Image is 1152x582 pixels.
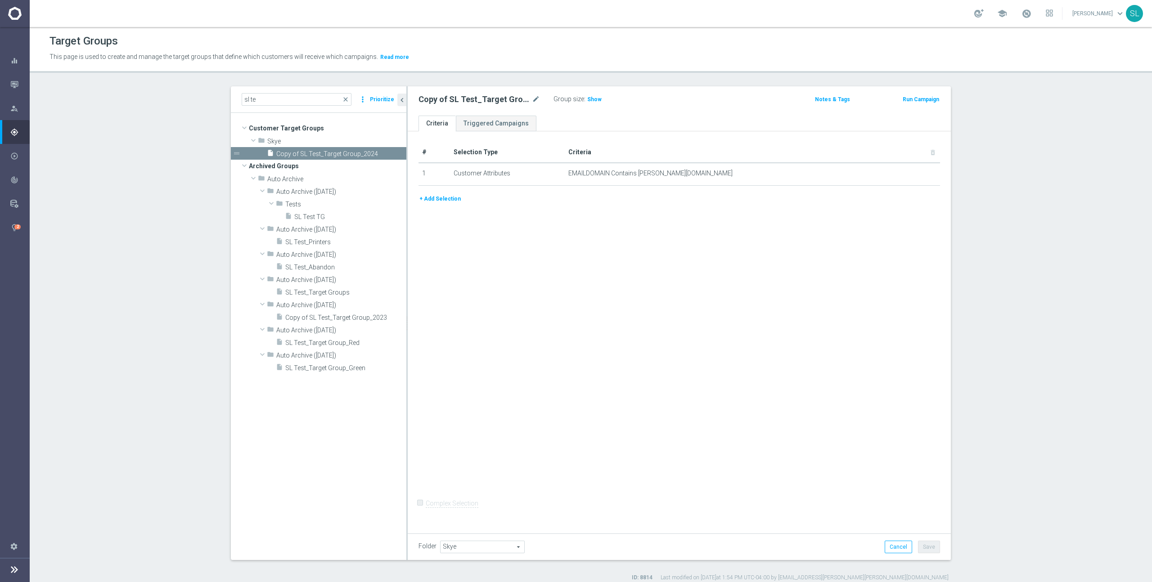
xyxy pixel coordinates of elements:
i: folder [267,300,274,311]
i: more_vert [358,93,367,106]
a: Triggered Campaigns [456,116,536,131]
label: Group size [553,95,584,103]
h1: Target Groups [49,35,118,48]
label: : [584,95,585,103]
i: folder [267,225,274,235]
label: Complex Selection [426,499,478,508]
span: Auto Archive (2024-08-15) [276,301,406,309]
i: insert_drive_file [276,237,283,248]
span: Customer Target Groups [249,122,406,134]
i: settings [10,542,18,550]
i: mode_edit [532,94,540,105]
div: Optibot [10,215,29,239]
div: Dashboard [10,49,29,72]
div: Analyze [10,176,29,184]
i: lightbulb [10,224,18,232]
h2: Copy of SL Test_Target Group_2024 [418,94,530,105]
div: Settings [4,534,23,558]
label: ID: 8814 [632,574,652,582]
i: insert_drive_file [276,363,283,374]
span: SL Test_Target Groups [285,289,406,296]
i: insert_drive_file [285,212,292,223]
span: SL Test_Printers [285,238,406,246]
span: EMAILDOMAIN Contains [PERSON_NAME][DOMAIN_NAME] [568,170,733,177]
div: Plan [10,128,29,136]
i: insert_drive_file [276,338,283,349]
span: Auto Archive (2023-08-03) [276,251,406,259]
i: insert_drive_file [267,149,274,160]
span: Auto Archive [267,175,406,183]
i: insert_drive_file [276,313,283,323]
button: Notes & Tags [814,94,851,104]
i: insert_drive_file [276,263,283,273]
div: Mission Control [10,72,29,96]
span: SL Test_Target Group_Red [285,339,406,347]
th: Selection Type [450,142,565,163]
button: Data Studio [10,200,30,207]
button: gps_fixed Plan [10,129,30,136]
span: Skye [267,138,406,145]
span: Archived Groups [249,160,406,172]
span: SL Test_Abandon [285,264,406,271]
td: Customer Attributes [450,163,565,185]
button: Read more [379,52,410,62]
a: Criteria [418,116,456,131]
span: Tests [285,201,406,208]
i: folder [276,200,283,210]
span: Show [587,96,602,103]
span: Copy of SL Test_Target Group_2024 [276,150,406,158]
button: lightbulb Optibot 2 [10,224,30,231]
div: Execute [10,152,29,160]
button: Save [918,541,940,553]
span: Auto Archive (2022-11-12) [276,188,406,196]
button: Mission Control [10,81,30,88]
div: SL [1126,5,1143,22]
span: Criteria [568,148,591,156]
td: 1 [418,163,450,185]
i: person_search [10,104,18,112]
i: gps_fixed [10,128,18,136]
label: Last modified on [DATE] at 1:54 PM UTC-04:00 by [EMAIL_ADDRESS][PERSON_NAME][PERSON_NAME][DOMAIN_... [661,574,949,582]
i: folder [267,326,274,336]
button: + Add Selection [418,194,462,204]
i: folder [267,275,274,286]
span: close [342,96,349,103]
span: SL Test_Target Group_Green [285,364,406,372]
button: equalizer Dashboard [10,57,30,64]
i: folder [267,351,274,361]
i: play_circle_outline [10,152,18,160]
i: insert_drive_file [276,288,283,298]
i: folder [267,250,274,260]
span: SL Test TG [294,213,406,221]
span: Copy of SL Test_Target Group_2023 [285,314,406,322]
button: Prioritize [369,94,396,106]
button: play_circle_outline Execute [10,152,30,160]
div: Explore [10,104,29,112]
span: Auto Archive (2023-10-16) [276,276,406,284]
span: Auto Archive (2025-01-03) [276,327,406,334]
span: school [997,9,1007,18]
button: person_search Explore [10,105,30,112]
span: Auto Archive (2023-07-15) [276,226,406,233]
button: track_changes Analyze [10,176,30,184]
span: keyboard_arrow_down [1115,9,1125,18]
label: Folder [418,542,436,550]
i: equalizer [10,57,18,65]
i: track_changes [10,176,18,184]
input: Quick find group or folder [242,93,351,106]
button: Cancel [885,541,912,553]
i: folder [258,137,265,147]
i: folder [258,175,265,185]
th: # [418,142,450,163]
a: [PERSON_NAME]keyboard_arrow_down [1071,7,1126,20]
i: chevron_left [398,96,406,104]
button: chevron_left [397,94,406,106]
